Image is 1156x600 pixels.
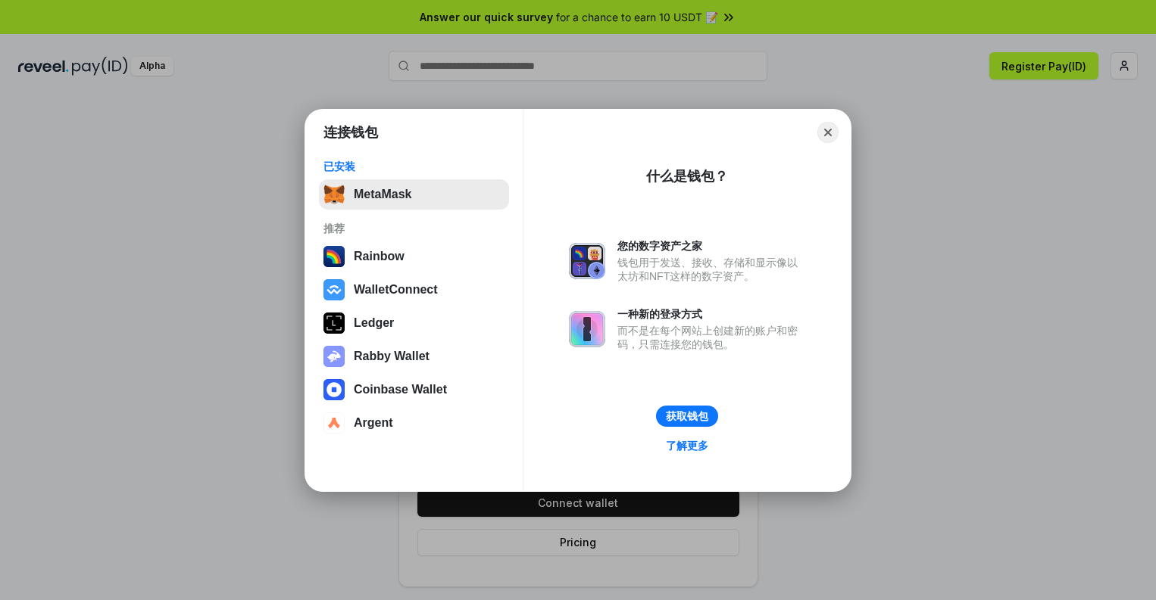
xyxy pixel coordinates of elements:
img: svg+xml,%3Csvg%20xmlns%3D%22http%3A%2F%2Fwww.w3.org%2F2000%2Fsvg%22%20fill%3D%22none%22%20viewBox... [569,243,605,279]
h1: 连接钱包 [323,123,378,141]
img: svg+xml,%3Csvg%20width%3D%2228%22%20height%3D%2228%22%20viewBox%3D%220%200%2028%2028%22%20fill%3D... [323,412,345,434]
div: 一种新的登录方式 [617,307,805,321]
img: svg+xml,%3Csvg%20width%3D%2228%22%20height%3D%2228%22%20viewBox%3D%220%200%2028%2028%22%20fill%3D... [323,279,345,300]
img: svg+xml,%3Csvg%20width%3D%22120%22%20height%3D%22120%22%20viewBox%3D%220%200%20120%20120%22%20fil... [323,246,345,267]
div: 您的数字资产之家 [617,239,805,253]
img: svg+xml,%3Csvg%20xmlns%3D%22http%3A%2F%2Fwww.w3.org%2F2000%2Fsvg%22%20fill%3D%22none%22%20viewBox... [323,346,345,367]
button: Rabby Wallet [319,341,509,372]
div: MetaMask [354,188,411,201]
button: Coinbase Wallet [319,375,509,405]
div: 推荐 [323,222,505,235]
img: svg+xml,%3Csvg%20width%3D%2228%22%20height%3D%2228%22%20viewBox%3D%220%200%2028%2028%22%20fill%3D... [323,379,345,400]
div: 获取钱包 [666,409,708,423]
button: Close [817,122,839,143]
div: 已安装 [323,160,505,173]
div: 了解更多 [666,439,708,452]
div: Rabby Wallet [354,350,430,363]
img: svg+xml,%3Csvg%20fill%3D%22none%22%20height%3D%2233%22%20viewBox%3D%220%200%2035%2033%22%20width%... [323,184,345,205]
div: Coinbase Wallet [354,383,447,396]
img: svg+xml,%3Csvg%20xmlns%3D%22http%3A%2F%2Fwww.w3.org%2F2000%2Fsvg%22%20fill%3D%22none%22%20viewBox... [569,311,605,347]
button: Ledger [319,308,509,338]
button: MetaMask [319,179,509,210]
button: Argent [319,408,509,438]
img: svg+xml,%3Csvg%20xmlns%3D%22http%3A%2F%2Fwww.w3.org%2F2000%2Fsvg%22%20width%3D%2228%22%20height%3... [323,312,345,334]
div: Argent [354,416,393,430]
a: 了解更多 [657,436,717,455]
button: WalletConnect [319,275,509,305]
div: 钱包用于发送、接收、存储和显示像以太坊和NFT这样的数字资产。 [617,256,805,283]
div: 而不是在每个网站上创建新的账户和密码，只需连接您的钱包。 [617,324,805,351]
div: WalletConnect [354,283,438,297]
button: 获取钱包 [656,406,718,427]
div: Rainbow [354,250,405,263]
div: 什么是钱包？ [646,167,728,185]
div: Ledger [354,316,394,330]
button: Rainbow [319,241,509,272]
